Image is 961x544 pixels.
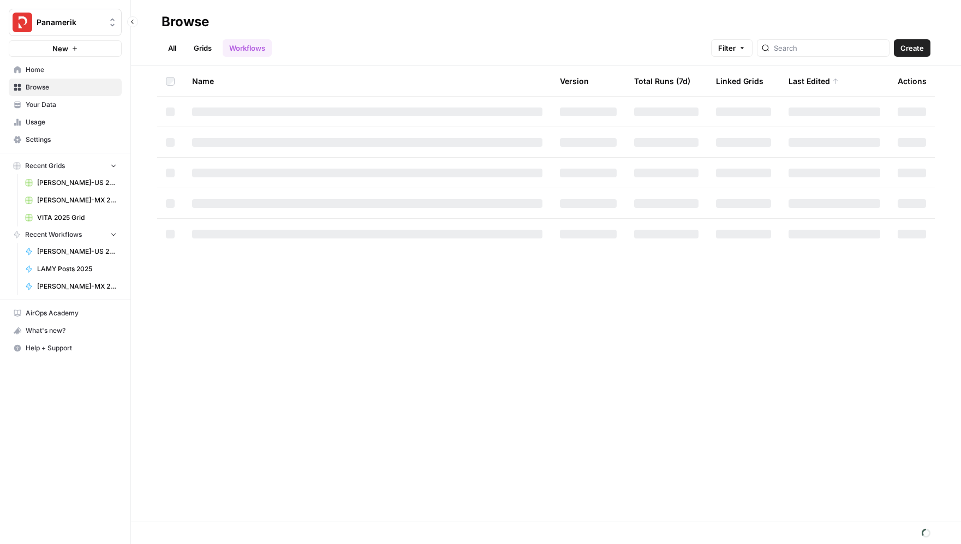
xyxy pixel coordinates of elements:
[9,339,122,357] button: Help + Support
[20,260,122,278] a: LAMY Posts 2025
[52,43,68,54] span: New
[20,192,122,209] a: [PERSON_NAME]-MX 2025 Posts
[26,343,117,353] span: Help + Support
[37,17,103,28] span: Panamerik
[162,13,209,31] div: Browse
[187,39,218,57] a: Grids
[192,66,542,96] div: Name
[9,322,122,339] button: What's new?
[37,282,117,291] span: [PERSON_NAME]-MX 2025
[9,9,122,36] button: Workspace: Panamerik
[718,43,736,53] span: Filter
[9,304,122,322] a: AirOps Academy
[9,96,122,113] a: Your Data
[9,322,121,339] div: What's new?
[894,39,930,57] button: Create
[9,61,122,79] a: Home
[789,66,839,96] div: Last Edited
[560,66,589,96] div: Version
[634,66,690,96] div: Total Runs (7d)
[26,135,117,145] span: Settings
[20,278,122,295] a: [PERSON_NAME]-MX 2025
[37,178,117,188] span: [PERSON_NAME]-US 2025 (Importado de MX) Grid
[26,308,117,318] span: AirOps Academy
[26,117,117,127] span: Usage
[711,39,753,57] button: Filter
[26,82,117,92] span: Browse
[9,113,122,131] a: Usage
[37,195,117,205] span: [PERSON_NAME]-MX 2025 Posts
[20,243,122,260] a: [PERSON_NAME]-US 2025 (Importado de MX)
[162,39,183,57] a: All
[37,213,117,223] span: VITA 2025 Grid
[9,79,122,96] a: Browse
[26,65,117,75] span: Home
[13,13,32,32] img: Panamerik Logo
[20,209,122,226] a: VITA 2025 Grid
[900,43,924,53] span: Create
[223,39,272,57] a: Workflows
[20,174,122,192] a: [PERSON_NAME]-US 2025 (Importado de MX) Grid
[9,226,122,243] button: Recent Workflows
[898,66,927,96] div: Actions
[716,66,763,96] div: Linked Grids
[26,100,117,110] span: Your Data
[9,40,122,57] button: New
[9,158,122,174] button: Recent Grids
[774,43,885,53] input: Search
[25,230,82,240] span: Recent Workflows
[37,247,117,256] span: [PERSON_NAME]-US 2025 (Importado de MX)
[9,131,122,148] a: Settings
[25,161,65,171] span: Recent Grids
[37,264,117,274] span: LAMY Posts 2025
